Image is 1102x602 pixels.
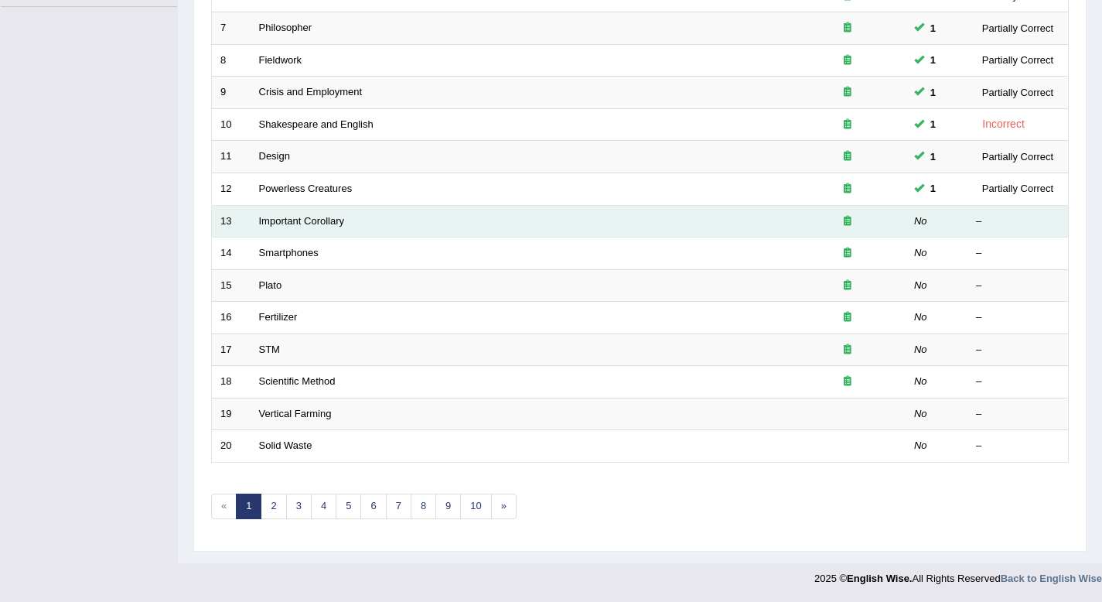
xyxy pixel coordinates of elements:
a: Plato [259,279,282,291]
div: Exam occurring question [798,343,897,357]
div: – [976,279,1059,293]
div: Exam occurring question [798,310,897,325]
td: 10 [212,108,251,141]
a: 2 [261,494,286,519]
div: Exam occurring question [798,85,897,100]
a: » [491,494,517,519]
div: – [976,310,1059,325]
a: Important Corollary [259,215,345,227]
td: 19 [212,398,251,430]
div: Exam occurring question [798,375,897,389]
em: No [914,440,927,451]
a: Philosopher [259,22,312,33]
a: 10 [460,494,491,519]
a: 6 [360,494,386,519]
a: Solid Waste [259,440,312,451]
strong: English Wise. [847,573,912,584]
a: Powerless Creatures [259,183,353,194]
a: Smartphones [259,247,319,258]
a: 7 [386,494,411,519]
td: 16 [212,302,251,334]
div: – [976,246,1059,261]
div: – [976,407,1059,422]
span: You can still take this question [924,20,942,36]
div: Partially Correct [976,149,1059,165]
div: Partially Correct [976,180,1059,197]
div: Partially Correct [976,84,1059,101]
div: Exam occurring question [798,279,897,293]
td: 15 [212,269,251,302]
div: Exam occurring question [798,21,897,36]
a: Back to English Wise [1001,573,1102,584]
em: No [914,311,927,323]
div: Exam occurring question [798,182,897,197]
td: 8 [212,44,251,77]
div: Partially Correct [976,20,1059,36]
em: No [914,344,927,355]
div: – [976,375,1059,389]
div: Exam occurring question [798,214,897,229]
a: Vertical Farming [259,408,332,419]
a: 3 [286,494,312,519]
td: 11 [212,141,251,173]
a: Shakespeare and English [259,118,374,130]
span: You can still take this question [924,84,942,101]
a: Fieldwork [259,54,302,66]
a: 1 [236,494,261,519]
a: STM [259,344,280,355]
span: « [211,494,237,519]
td: 20 [212,430,251,463]
div: – [976,343,1059,357]
td: 9 [212,77,251,109]
div: – [976,439,1059,453]
a: Fertilizer [259,311,298,323]
span: You can still take this question [924,116,942,132]
div: Incorrect [976,115,1031,133]
em: No [914,408,927,419]
div: Partially Correct [976,52,1059,68]
td: 18 [212,366,251,398]
td: 12 [212,173,251,205]
div: Exam occurring question [798,118,897,132]
em: No [914,375,927,387]
td: 7 [212,12,251,45]
div: – [976,214,1059,229]
td: 14 [212,238,251,270]
div: Exam occurring question [798,149,897,164]
span: You can still take this question [924,52,942,68]
em: No [914,247,927,258]
a: 4 [311,494,336,519]
em: No [914,279,927,291]
td: 17 [212,333,251,366]
a: Design [259,150,290,162]
a: 9 [435,494,461,519]
em: No [914,215,927,227]
a: Crisis and Employment [259,86,363,97]
span: You can still take this question [924,180,942,197]
div: Exam occurring question [798,53,897,68]
td: 13 [212,205,251,238]
div: 2025 © All Rights Reserved [814,563,1102,586]
a: Scientific Method [259,375,336,387]
div: Exam occurring question [798,246,897,261]
a: 8 [411,494,436,519]
span: You can still take this question [924,149,942,165]
a: 5 [336,494,361,519]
